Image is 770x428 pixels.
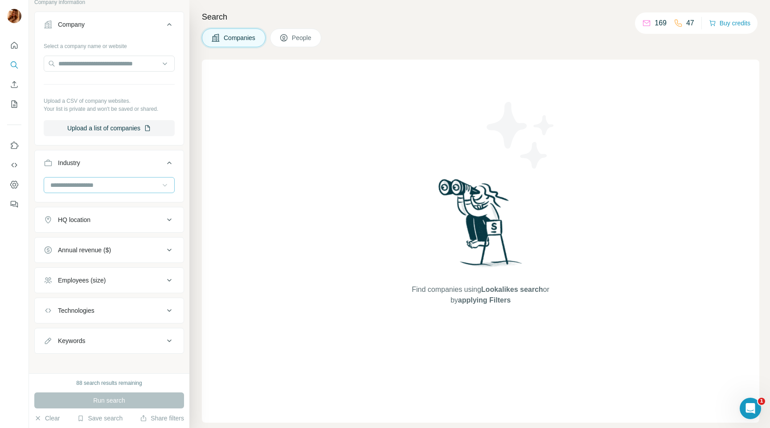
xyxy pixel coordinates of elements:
div: Technologies [58,306,94,315]
button: My lists [7,96,21,112]
div: HQ location [58,215,90,224]
button: Buy credits [709,17,750,29]
button: Employees (size) [35,270,184,291]
button: Use Surfe API [7,157,21,173]
button: Use Surfe on LinkedIn [7,137,21,153]
button: Quick start [7,37,21,53]
button: Industry [35,152,184,177]
span: People [292,33,312,42]
span: Find companies using or by [409,284,552,306]
button: Save search [77,414,123,423]
div: Keywords [58,336,85,345]
p: Upload a CSV of company websites. [44,97,175,105]
div: Industry [58,158,80,167]
img: Avatar [7,9,21,23]
iframe: Intercom live chat [740,398,761,419]
p: 47 [686,18,694,28]
button: Dashboard [7,177,21,193]
button: Technologies [35,300,184,321]
button: Clear [34,414,60,423]
span: applying Filters [458,296,511,304]
button: Enrich CSV [7,77,21,93]
img: Surfe Illustration - Woman searching with binoculars [434,177,527,276]
div: Annual revenue ($) [58,246,111,254]
button: Share filters [140,414,184,423]
button: Keywords [35,330,184,351]
div: Employees (size) [58,276,106,285]
button: Search [7,57,21,73]
span: Lookalikes search [481,286,543,293]
button: Upload a list of companies [44,120,175,136]
button: Feedback [7,196,21,212]
button: HQ location [35,209,184,230]
span: Companies [224,33,256,42]
button: Company [35,14,184,39]
p: Your list is private and won't be saved or shared. [44,105,175,113]
div: 88 search results remaining [76,379,142,387]
div: Company [58,20,85,29]
button: Annual revenue ($) [35,239,184,261]
h4: Search [202,11,759,23]
div: Select a company name or website [44,39,175,50]
img: Surfe Illustration - Stars [481,95,561,175]
p: 169 [655,18,667,28]
span: 1 [758,398,765,405]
